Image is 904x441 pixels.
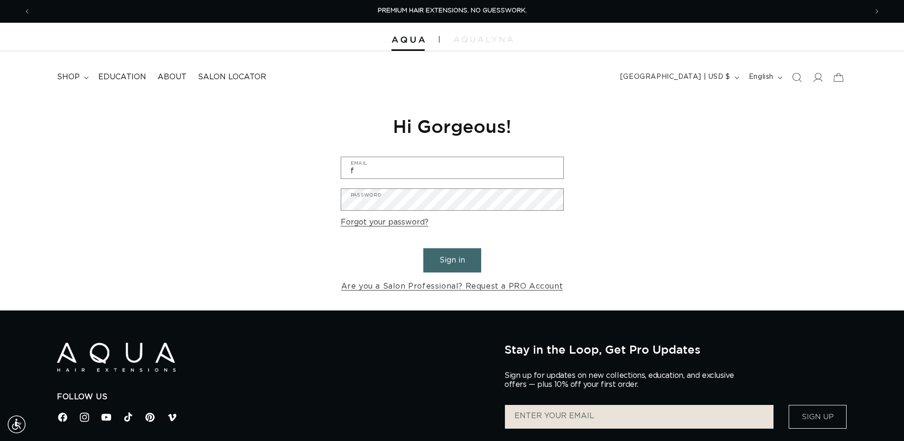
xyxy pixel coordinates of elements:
summary: Search [786,67,807,88]
input: Email [341,157,563,178]
span: Salon Locator [198,72,266,82]
span: [GEOGRAPHIC_DATA] | USD $ [620,72,730,82]
span: Education [98,72,146,82]
h2: Follow Us [57,392,490,402]
button: Previous announcement [17,2,37,20]
a: About [152,66,192,88]
a: Education [93,66,152,88]
summary: shop [51,66,93,88]
a: Salon Locator [192,66,272,88]
a: Forgot your password? [341,216,429,229]
input: ENTER YOUR EMAIL [505,405,774,429]
span: About [158,72,186,82]
img: Aqua Hair Extensions [391,37,425,43]
button: Next announcement [867,2,887,20]
img: Aqua Hair Extensions [57,343,176,372]
p: Sign up for updates on new collections, education, and exclusive offers — plus 10% off your first... [504,371,742,389]
span: shop [57,72,80,82]
button: [GEOGRAPHIC_DATA] | USD $ [615,68,743,86]
a: Are you a Salon Professional? Request a PRO Account [341,280,563,293]
img: aqualyna.com [454,37,513,42]
button: Sign Up [789,405,847,429]
span: PREMIUM HAIR EXTENSIONS. NO GUESSWORK. [378,8,527,14]
button: Sign in [423,248,481,272]
h1: Hi Gorgeous! [341,114,564,138]
h2: Stay in the Loop, Get Pro Updates [504,343,847,356]
button: English [743,68,786,86]
span: English [749,72,774,82]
